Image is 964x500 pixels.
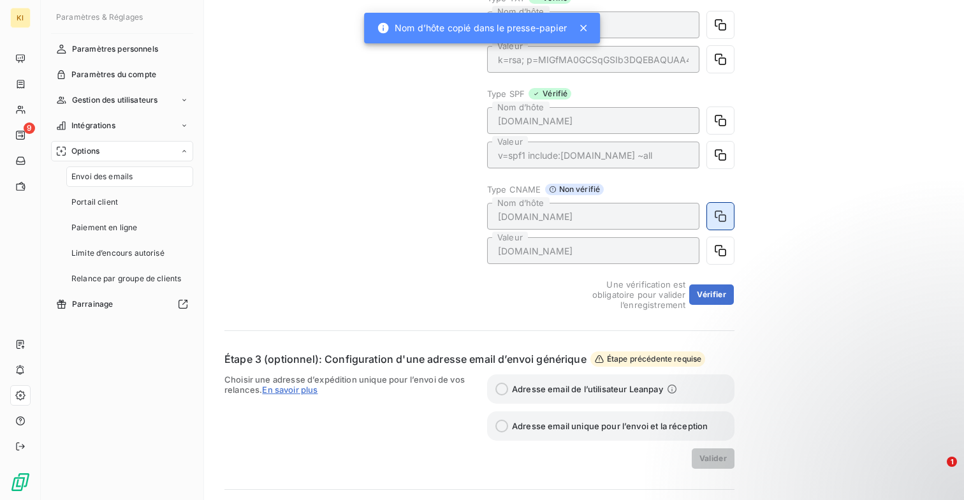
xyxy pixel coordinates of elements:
[487,46,699,73] input: placeholder
[51,141,193,289] a: OptionsEnvoi des emailsPortail clientPaiement en ligneLimite d’encours autoriséRelance par groupe...
[495,420,508,432] input: Adresse email unique pour l’envoi et la réception
[487,142,699,168] input: placeholder
[66,192,193,212] a: Portail client
[947,457,957,467] span: 1
[72,94,158,106] span: Gestion des utilisateurs
[689,284,734,305] button: Vérifier
[495,383,508,395] input: Adresse email de l’utilisateur Leanpay
[66,166,193,187] a: Envoi des emails
[921,457,951,487] iframe: Intercom live chat
[529,88,571,99] span: Vérifié
[51,90,193,110] a: Gestion des utilisateurs
[512,384,663,394] span: Adresse email de l’utilisateur Leanpay
[72,43,158,55] span: Paramètres personnels
[71,171,133,182] span: Envoi des emails
[71,273,181,284] span: Relance par groupe de clients
[51,294,193,314] a: Parrainage
[71,196,118,208] span: Portail client
[71,145,99,157] span: Options
[56,12,143,22] span: Paramètres & Réglages
[487,107,699,134] input: placeholder
[66,243,193,263] a: Limite d’encours autorisé
[71,247,164,259] span: Limite d’encours autorisé
[224,351,587,367] h6: Étape 3 (optionnel): Configuration d'une adresse email d’envoi générique
[51,115,193,136] a: Intégrations
[72,298,113,310] span: Parrainage
[512,421,708,431] span: Adresse email unique pour l’envoi et la réception
[377,17,567,40] div: Nom d’hôte copié dans le presse-papier
[224,374,472,469] span: Choisir une adresse d’expédition unique pour l’envoi de vos relances.
[71,120,115,131] span: Intégrations
[51,39,193,59] a: Paramètres personnels
[487,184,541,195] span: Type CNAME
[71,69,156,80] span: Paramètres du compte
[487,203,699,230] input: placeholder
[66,268,193,289] a: Relance par groupe de clients
[709,376,964,466] iframe: Intercom notifications message
[262,385,318,395] span: En savoir plus
[10,125,30,145] a: 9
[66,217,193,238] a: Paiement en ligne
[24,122,35,134] span: 9
[563,279,685,310] span: Une vérification est obligatoire pour valider l’enregistrement
[487,89,525,99] span: Type SPF
[10,8,31,28] div: KI
[590,351,706,367] span: Étape précédente requise
[10,472,31,492] img: Logo LeanPay
[71,222,138,233] span: Paiement en ligne
[51,64,193,85] a: Paramètres du compte
[545,184,604,195] span: Non vérifié
[692,448,734,469] button: Valider
[487,237,699,264] input: placeholder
